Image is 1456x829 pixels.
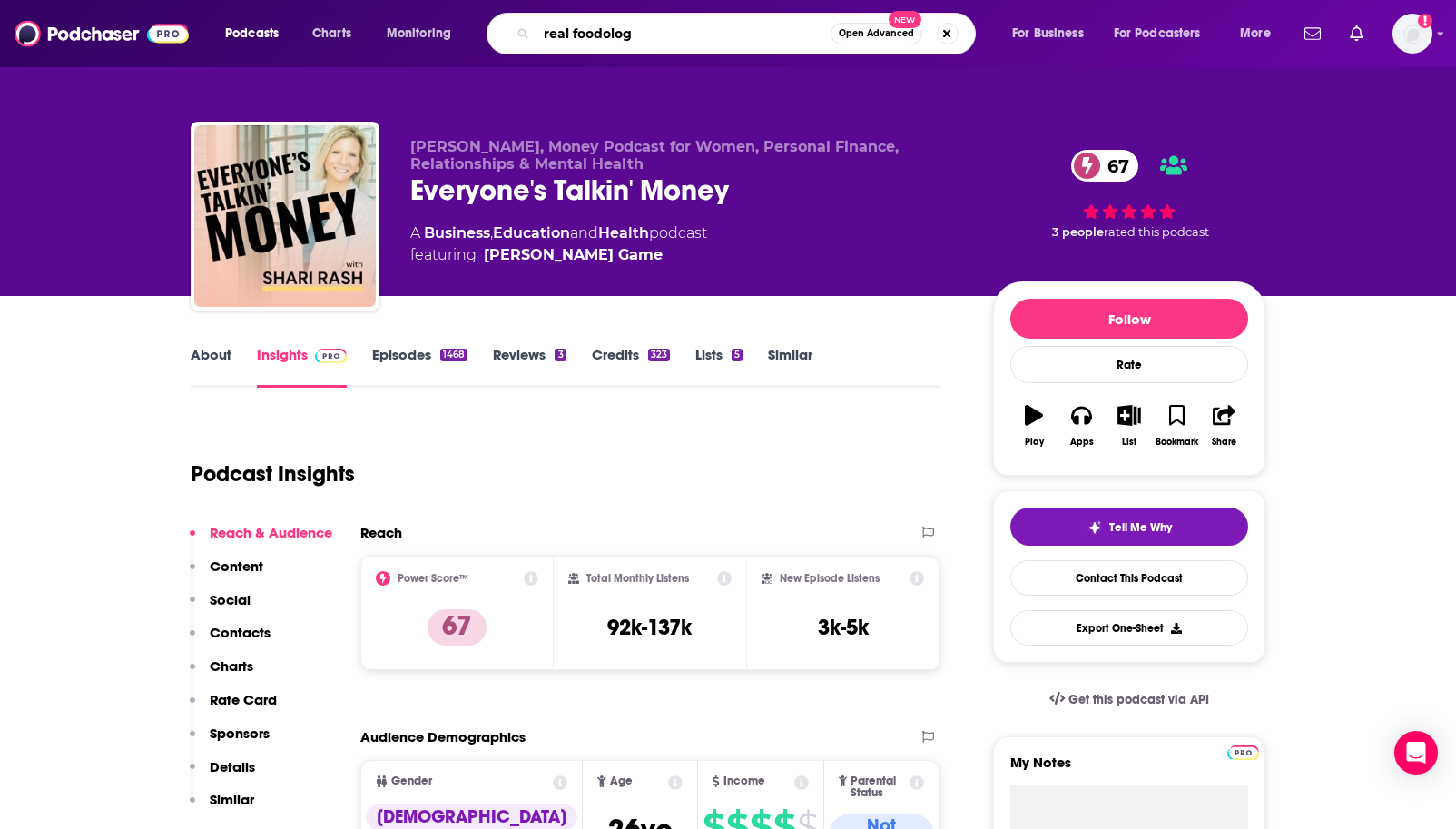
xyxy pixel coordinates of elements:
[768,346,812,388] a: Similar
[190,558,263,591] button: Content
[1392,14,1432,54] img: User Profile
[1227,745,1259,760] img: Podchaser Pro
[210,657,253,675] p: Charts
[210,758,255,775] p: Details
[424,224,490,242] a: Business
[225,21,279,46] span: Podcasts
[210,725,270,742] p: Sponsors
[387,21,451,46] span: Monitoring
[1052,225,1104,239] span: 3 people
[555,349,566,361] div: 3
[1343,18,1371,49] a: Show notifications dropdown
[732,349,743,361] div: 5
[1418,14,1432,28] svg: Add a profile image
[1010,393,1058,459] button: Play
[1068,692,1209,707] span: Get this podcast via API
[484,244,663,266] a: Shannah Compton Game
[190,657,253,691] button: Charts
[723,775,765,787] span: Income
[780,572,880,585] h2: New Episode Listens
[1106,393,1153,459] button: List
[1070,437,1094,448] div: Apps
[1212,437,1236,448] div: Share
[570,224,598,242] span: and
[257,346,347,388] a: InsightsPodchaser Pro
[428,609,487,646] p: 67
[1392,14,1432,54] button: Show profile menu
[374,19,475,48] button: open menu
[1035,677,1224,722] a: Get this podcast via API
[1010,754,1248,785] label: My Notes
[1104,225,1209,239] span: rated this podcast
[1122,437,1136,448] div: List
[190,725,270,758] button: Sponsors
[586,572,689,585] h2: Total Monthly Listens
[210,524,332,541] p: Reach & Audience
[607,614,692,641] h3: 92k-137k
[210,624,271,641] p: Contacts
[536,19,831,48] input: Search podcasts, credits, & more...
[190,791,254,824] button: Similar
[391,775,432,787] span: Gender
[1010,508,1248,546] button: tell me why sparkleTell Me Why
[851,775,906,799] span: Parental Status
[210,558,263,575] p: Content
[410,244,707,266] span: featuring
[1087,520,1102,535] img: tell me why sparkle
[1394,731,1438,775] div: Open Intercom Messenger
[15,16,189,51] img: Podchaser - Follow, Share and Rate Podcasts
[1089,150,1138,182] span: 67
[1058,393,1105,459] button: Apps
[1114,21,1201,46] span: For Podcasters
[1025,437,1044,448] div: Play
[1153,393,1200,459] button: Bookmark
[889,11,921,28] span: New
[1240,21,1271,46] span: More
[398,572,468,585] h2: Power Score™
[312,21,351,46] span: Charts
[504,13,993,54] div: Search podcasts, credits, & more...
[360,524,402,541] h2: Reach
[1392,14,1432,54] span: Logged in as sarahhallprinc
[1012,21,1084,46] span: For Business
[210,791,254,808] p: Similar
[695,346,743,388] a: Lists5
[212,19,302,48] button: open menu
[194,125,376,307] img: Everyone's Talkin' Money
[300,19,362,48] a: Charts
[190,524,332,558] button: Reach & Audience
[372,346,467,388] a: Episodes1468
[1010,610,1248,646] button: Export One-Sheet
[831,23,922,44] button: Open AdvancedNew
[490,224,493,242] span: ,
[648,349,670,361] div: 323
[592,346,670,388] a: Credits323
[1102,19,1227,48] button: open menu
[610,775,633,787] span: Age
[190,758,255,792] button: Details
[210,691,277,708] p: Rate Card
[1071,150,1138,182] a: 67
[493,346,566,388] a: Reviews3
[410,138,899,173] span: [PERSON_NAME], Money Podcast for Women, Personal Finance, Relationships & Mental Health
[1227,19,1294,48] button: open menu
[493,224,570,242] a: Education
[1010,346,1248,383] div: Rate
[1227,743,1259,760] a: Pro website
[993,138,1265,251] div: 67 3 peoplerated this podcast
[191,346,231,388] a: About
[190,591,251,625] button: Social
[410,222,707,266] div: A podcast
[598,224,649,242] a: Health
[440,349,467,361] div: 1468
[839,29,914,38] span: Open Advanced
[1010,560,1248,596] a: Contact This Podcast
[999,19,1107,48] button: open menu
[191,460,355,488] h1: Podcast Insights
[360,728,526,745] h2: Audience Demographics
[1297,18,1328,49] a: Show notifications dropdown
[190,691,277,725] button: Rate Card
[190,624,271,657] button: Contacts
